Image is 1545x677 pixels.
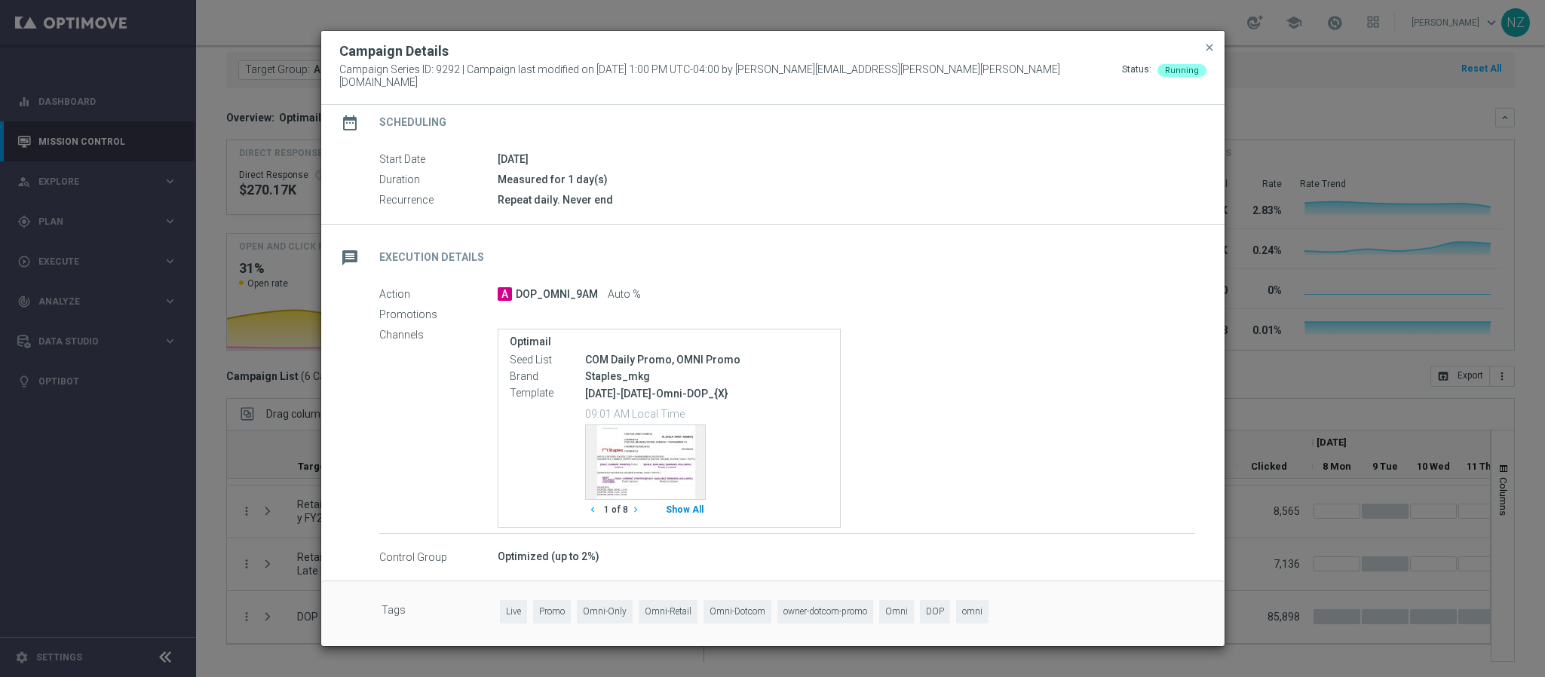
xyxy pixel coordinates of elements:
div: Optimized (up to 2%) [498,549,1195,564]
span: Live [500,600,527,623]
span: Omni-Dotcom [704,600,771,623]
span: Running [1165,66,1199,75]
span: owner-dotcom-promo [777,600,873,623]
div: [DATE] [498,152,1195,167]
h2: Scheduling [379,115,446,130]
span: close [1203,41,1215,54]
label: Promotions [379,308,498,322]
span: Campaign Series ID: 9292 | Campaign last modified on [DATE] 1:00 PM UTC-04:00 by [PERSON_NAME][EM... [339,63,1122,89]
i: chevron_right [630,504,641,515]
span: Omni-Retail [639,600,697,623]
div: Repeat daily. Never end [498,192,1195,207]
label: Seed List [510,354,585,367]
colored-tag: Running [1157,63,1206,75]
span: A [498,287,512,301]
button: chevron_left [585,500,604,520]
span: omni [956,600,989,623]
span: DOP [920,600,950,623]
label: Optimail [510,335,829,348]
label: Start Date [379,153,498,167]
i: message [336,244,363,271]
div: COM Daily Promo, OMNI Promo [585,352,829,367]
label: Brand [510,370,585,384]
button: Show All [664,500,706,520]
p: 09:01 AM Local Time [585,406,829,421]
label: Recurrence [379,194,498,207]
span: Promo [533,600,571,623]
label: Tags [382,600,500,623]
i: date_range [336,109,363,136]
label: Duration [379,173,498,187]
label: Channels [379,329,498,342]
label: Template [510,387,585,400]
div: Measured for 1 day(s) [498,172,1195,187]
span: Omni [879,600,914,623]
h2: Campaign Details [339,42,449,60]
span: DOP_OMNI_9AM [516,288,598,302]
span: Omni-Only [577,600,633,623]
span: 1 of 8 [604,504,628,516]
div: Status: [1122,63,1151,89]
label: Action [379,288,498,302]
button: chevron_right [628,500,647,520]
h2: Execution Details [379,250,484,265]
span: Auto % [608,288,641,302]
i: chevron_left [587,504,598,515]
p: [DATE]-[DATE]-Omni-DOP_{X} [585,387,829,400]
label: Control Group [379,550,498,564]
div: Staples_mkg [585,369,829,384]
